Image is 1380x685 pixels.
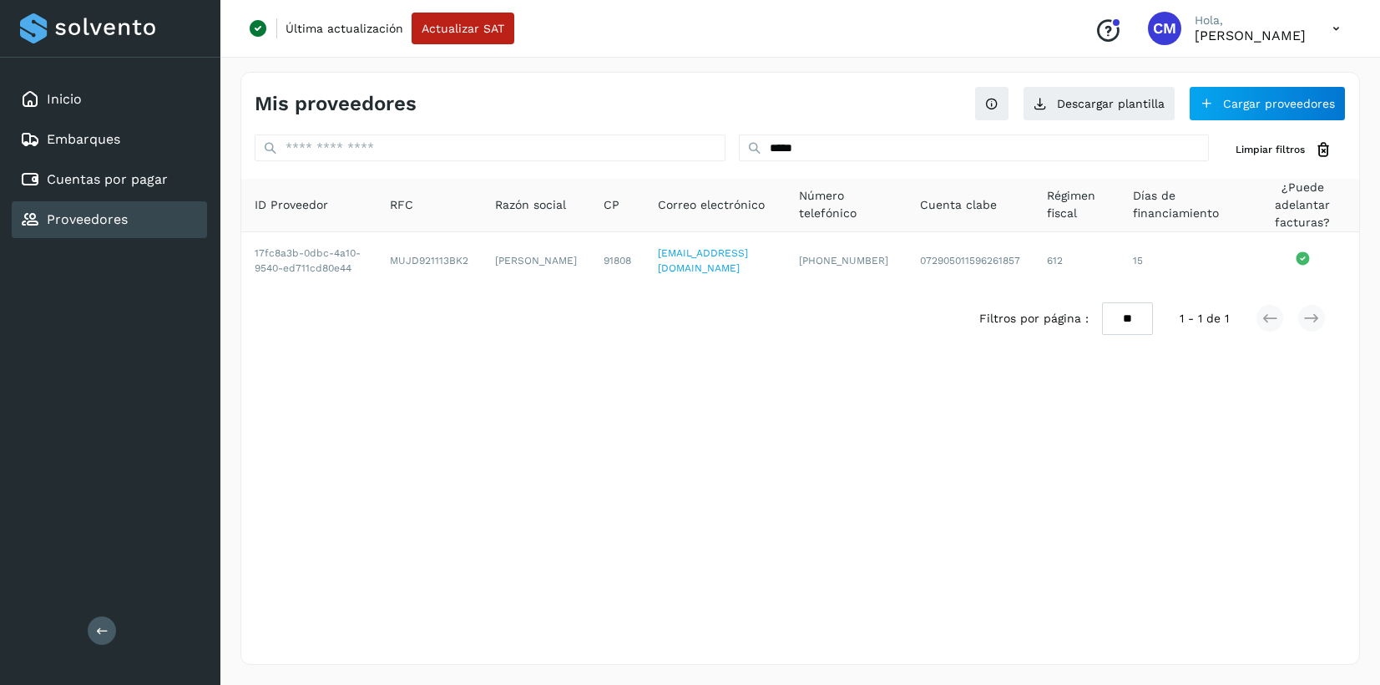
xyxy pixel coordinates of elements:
a: Cuentas por pagar [47,171,168,187]
span: [PHONE_NUMBER] [799,255,888,266]
td: 072905011596261857 [907,232,1034,289]
span: 1 - 1 de 1 [1180,310,1229,327]
span: CP [604,196,619,214]
td: 15 [1120,232,1246,289]
p: Hola, [1195,13,1306,28]
span: Cuenta clabe [920,196,997,214]
p: Última actualización [286,21,403,36]
button: Cargar proveedores [1189,86,1346,121]
div: Proveedores [12,201,207,238]
span: Número telefónico [799,187,893,222]
td: 17fc8a3b-0dbc-4a10-9540-ed711cd80e44 [241,232,377,289]
span: Actualizar SAT [422,23,504,34]
a: Proveedores [47,211,128,227]
button: Actualizar SAT [412,13,514,44]
a: [EMAIL_ADDRESS][DOMAIN_NAME] [658,247,748,274]
span: Régimen fiscal [1047,187,1105,222]
p: Cynthia Mendoza [1195,28,1306,43]
span: Limpiar filtros [1236,142,1305,157]
span: RFC [390,196,413,214]
div: Cuentas por pagar [12,161,207,198]
td: 612 [1034,232,1119,289]
button: Limpiar filtros [1222,134,1346,165]
div: Embarques [12,121,207,158]
span: Filtros por página : [979,310,1089,327]
span: Correo electrónico [658,196,765,214]
a: Inicio [47,91,82,107]
span: Razón social [495,196,566,214]
h4: Mis proveedores [255,92,417,116]
div: Inicio [12,81,207,118]
td: 91808 [590,232,645,289]
td: MUJD921113BK2 [377,232,482,289]
a: Embarques [47,131,120,147]
span: ID Proveedor [255,196,328,214]
button: Descargar plantilla [1023,86,1175,121]
span: ¿Puede adelantar facturas? [1259,179,1346,231]
span: Días de financiamiento [1133,187,1233,222]
td: [PERSON_NAME] [482,232,590,289]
